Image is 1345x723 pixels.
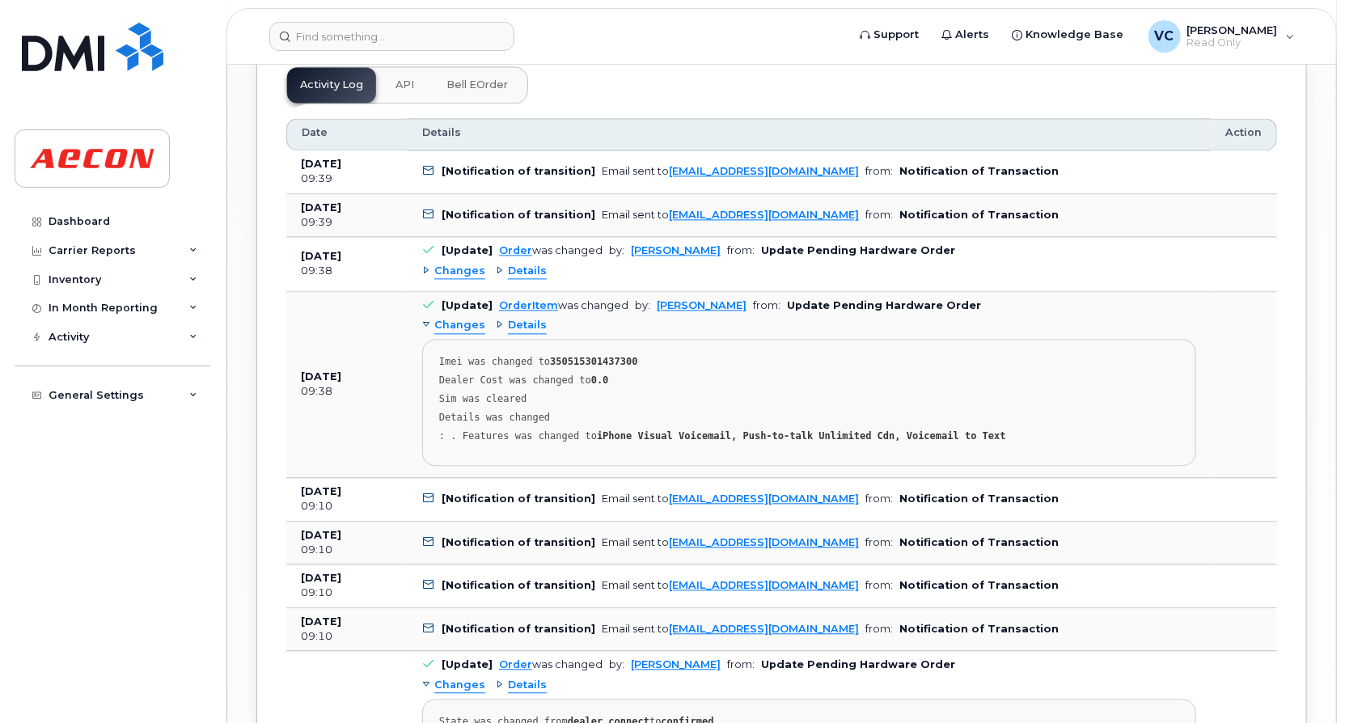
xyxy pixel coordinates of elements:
[499,299,558,311] a: OrderItem
[439,412,1179,424] div: Details was changed
[727,244,755,256] span: from:
[395,78,414,91] span: API
[508,678,547,693] span: Details
[899,209,1059,221] b: Notification of Transaction
[508,264,547,279] span: Details
[1026,27,1124,43] span: Knowledge Base
[301,485,341,497] b: [DATE]
[865,493,893,505] span: from:
[301,629,393,644] div: 09:10
[631,244,721,256] a: [PERSON_NAME]
[301,215,393,230] div: 09:39
[609,658,624,670] span: by:
[899,493,1059,505] b: Notification of Transaction
[269,22,514,51] input: Find something...
[301,543,393,557] div: 09:10
[602,209,859,221] div: Email sent to
[442,623,595,635] b: [Notification of transition]
[865,623,893,635] span: from:
[874,27,920,43] span: Support
[301,615,341,628] b: [DATE]
[422,125,461,140] span: Details
[597,430,1006,442] strong: iPhone Visual Voicemail, Push-to-talk Unlimited Cdn, Voicemail to Text
[301,250,341,262] b: [DATE]
[602,493,859,505] div: Email sent to
[434,318,485,333] span: Changes
[669,623,859,635] a: [EMAIL_ADDRESS][DOMAIN_NAME]
[434,264,485,279] span: Changes
[439,374,1179,387] div: Dealer Cost was changed to
[669,536,859,548] a: [EMAIL_ADDRESS][DOMAIN_NAME]
[591,374,609,386] strong: 0.0
[442,579,595,591] b: [Notification of transition]
[1001,19,1136,51] a: Knowledge Base
[301,171,393,186] div: 09:39
[301,586,393,600] div: 09:10
[1211,118,1277,150] th: Action
[499,658,532,670] a: Order
[301,572,341,584] b: [DATE]
[602,579,859,591] div: Email sent to
[761,244,955,256] b: Update Pending Hardware Order
[442,244,493,256] b: [Update]
[439,393,1179,405] div: Sim was cleared
[1155,27,1174,46] span: VC
[602,623,859,635] div: Email sent to
[508,318,547,333] span: Details
[1187,23,1278,36] span: [PERSON_NAME]
[301,499,393,514] div: 09:10
[602,536,859,548] div: Email sent to
[434,678,485,693] span: Changes
[956,27,990,43] span: Alerts
[669,493,859,505] a: [EMAIL_ADDRESS][DOMAIN_NAME]
[499,244,603,256] div: was changed
[899,623,1059,635] b: Notification of Transaction
[753,299,780,311] span: from:
[1187,36,1278,49] span: Read Only
[787,299,981,311] b: Update Pending Hardware Order
[669,165,859,177] a: [EMAIL_ADDRESS][DOMAIN_NAME]
[499,658,603,670] div: was changed
[931,19,1001,51] a: Alerts
[609,244,624,256] span: by:
[301,370,341,383] b: [DATE]
[657,299,747,311] a: [PERSON_NAME]
[899,165,1059,177] b: Notification of Transaction
[301,158,341,170] b: [DATE]
[442,165,595,177] b: [Notification of transition]
[442,536,595,548] b: [Notification of transition]
[865,209,893,221] span: from:
[761,658,955,670] b: Update Pending Hardware Order
[550,356,637,367] strong: 350515301437300
[446,78,508,91] span: Bell eOrder
[439,430,1179,442] div: : . Features was changed to
[635,299,650,311] span: by:
[865,536,893,548] span: from:
[899,579,1059,591] b: Notification of Transaction
[442,493,595,505] b: [Notification of transition]
[865,165,893,177] span: from:
[442,658,493,670] b: [Update]
[727,658,755,670] span: from:
[301,529,341,541] b: [DATE]
[499,299,628,311] div: was changed
[301,264,393,278] div: 09:38
[1137,20,1306,53] div: Valderi Cordeiro
[602,165,859,177] div: Email sent to
[669,209,859,221] a: [EMAIL_ADDRESS][DOMAIN_NAME]
[442,209,595,221] b: [Notification of transition]
[669,579,859,591] a: [EMAIL_ADDRESS][DOMAIN_NAME]
[499,244,532,256] a: Order
[301,384,393,399] div: 09:38
[442,299,493,311] b: [Update]
[302,125,328,140] span: Date
[301,201,341,214] b: [DATE]
[865,579,893,591] span: from:
[899,536,1059,548] b: Notification of Transaction
[849,19,931,51] a: Support
[439,356,1179,368] div: Imei was changed to
[631,658,721,670] a: [PERSON_NAME]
